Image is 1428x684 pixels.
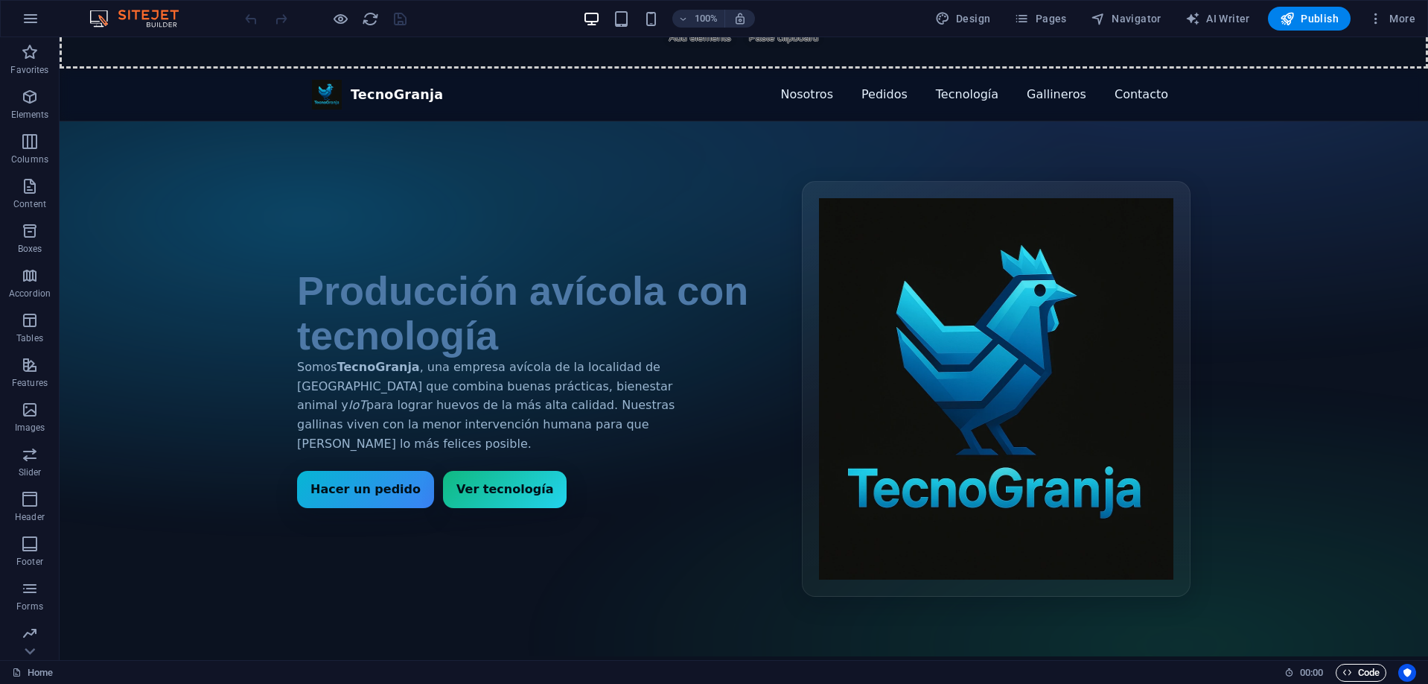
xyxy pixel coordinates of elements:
[12,377,48,389] p: Features
[794,42,855,73] a: Pedidos
[238,232,713,320] h1: Producción avícola con tecnología
[331,10,349,28] button: Click here to leave preview mode and continue editing
[238,434,374,471] a: Hacer un pedido
[11,153,48,165] p: Columns
[289,361,307,375] em: IoT
[86,10,197,28] img: Editor Logo
[1368,11,1415,26] span: More
[252,42,383,72] a: TecnoGranja inicio
[929,7,997,31] div: Design (Ctrl+Alt+Y)
[16,556,43,568] p: Footer
[1091,11,1161,26] span: Navigator
[1362,7,1421,31] button: More
[695,10,718,28] h6: 100%
[18,243,42,255] p: Boxes
[1179,7,1256,31] button: AI Writer
[13,198,46,210] p: Content
[383,434,507,471] a: Ver tecnología
[9,288,51,300] p: Accordion
[15,422,45,434] p: Images
[1310,667,1313,678] span: :
[362,10,379,28] i: Reload page
[252,42,282,72] img: Logo TecnoGranja
[759,161,1114,542] img: Isotipo TecnoGranja
[960,42,1034,73] a: Gallineros
[1336,664,1386,682] button: Code
[733,12,747,25] i: On resize automatically adjust zoom level to fit chosen device.
[1342,664,1380,682] span: Code
[1268,7,1351,31] button: Publish
[10,64,48,76] p: Favorites
[929,7,997,31] button: Design
[1300,664,1323,682] span: 00 00
[935,11,991,26] span: Design
[713,42,781,73] a: Nosotros
[19,466,42,478] p: Slider
[15,511,45,523] p: Header
[1085,7,1167,31] button: Navigator
[12,664,53,682] a: Click to cancel selection. Double-click to open Pages
[1008,7,1072,31] button: Pages
[291,47,383,68] b: TecnoGranja
[1280,11,1339,26] span: Publish
[361,10,379,28] button: reload
[869,42,946,73] a: Tecnología
[1398,664,1416,682] button: Usercentrics
[11,109,49,121] p: Elements
[16,332,43,344] p: Tables
[238,320,616,416] p: Somos , una empresa avícola de la localidad de [GEOGRAPHIC_DATA] que combina buenas prácticas, bi...
[672,10,725,28] button: 100%
[1014,11,1066,26] span: Pages
[278,323,360,337] strong: TecnoGranja
[1048,42,1116,73] a: Contacto
[16,601,43,612] p: Forms
[1185,11,1250,26] span: AI Writer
